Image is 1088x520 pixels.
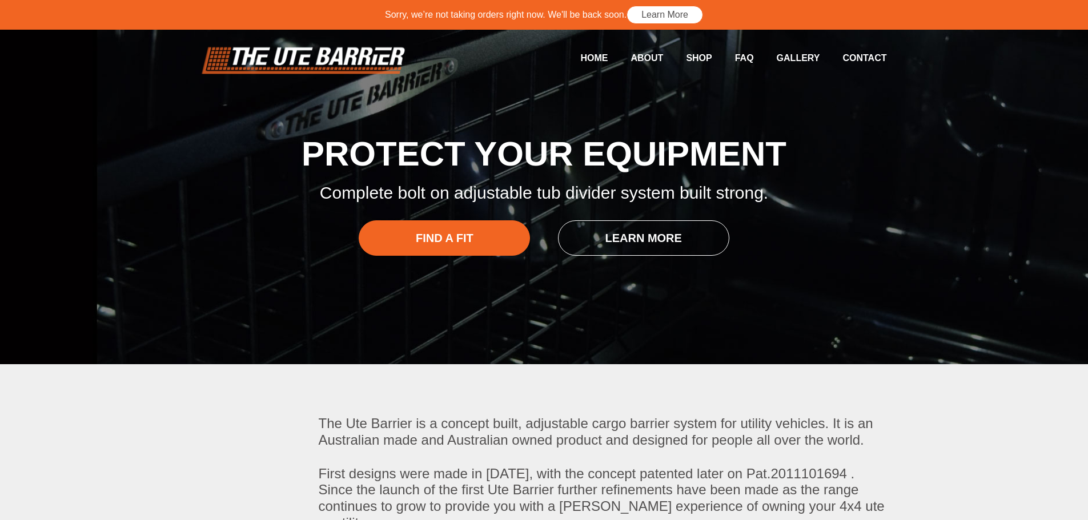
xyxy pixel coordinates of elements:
p: The Ute Barrier is a concept built, adjustable cargo barrier system for utility vehicles. It is a... [319,416,887,449]
a: Find a Fit [359,220,530,256]
a: Learn More [627,6,703,24]
a: Home [557,47,608,69]
a: FAQ [712,47,754,69]
img: logo.png [202,47,406,74]
a: Learn More [558,220,729,256]
a: Shop [663,47,712,69]
a: Contact [820,47,886,69]
a: Gallery [754,47,820,69]
a: About [608,47,663,69]
p: Complete bolt on adjustable tub divider system built strong. [202,183,887,203]
h1: Protect Your Equipment [202,137,887,171]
